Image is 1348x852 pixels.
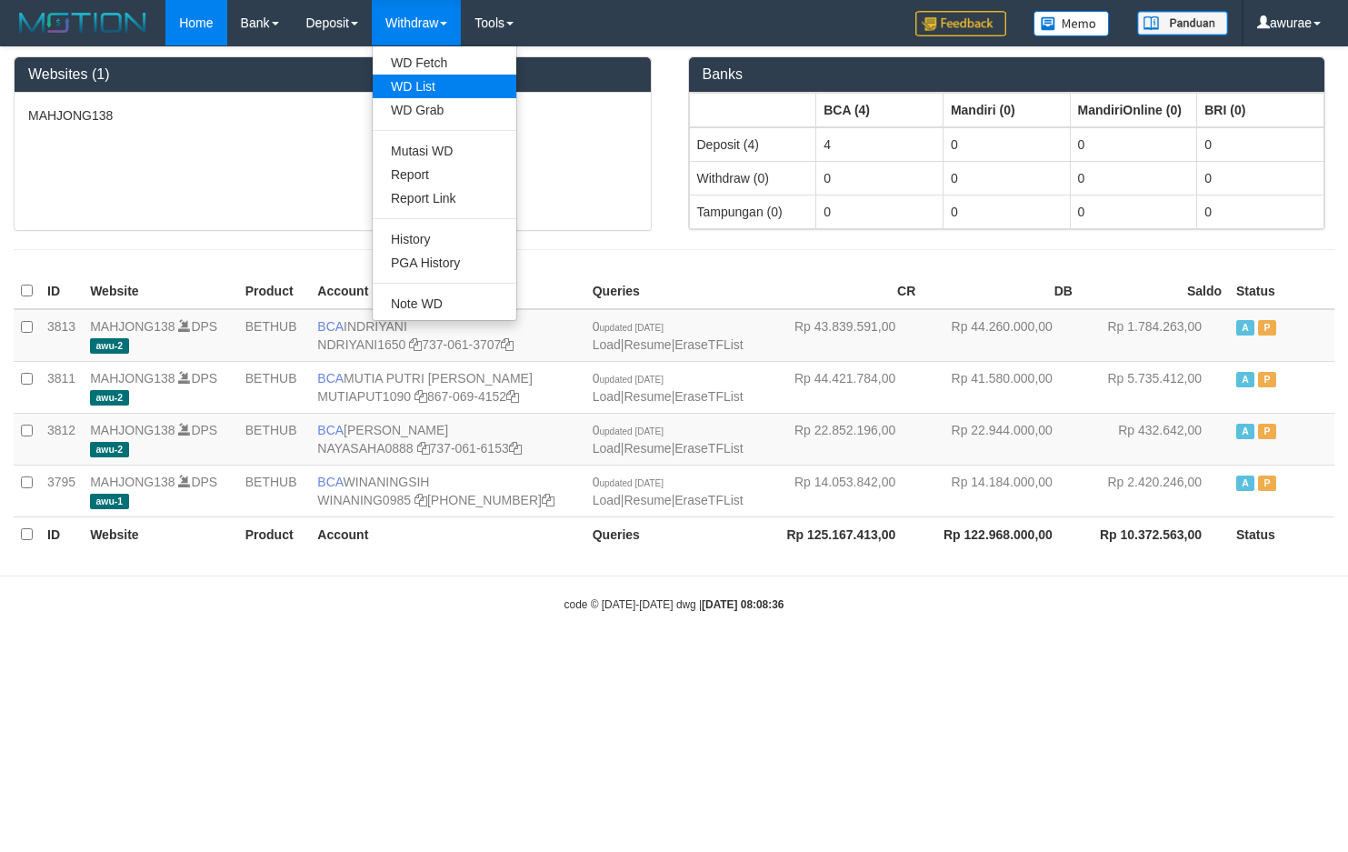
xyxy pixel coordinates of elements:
td: WINANINGSIH [PHONE_NUMBER] [310,465,584,516]
a: History [373,227,516,251]
td: Rp 14.184.000,00 [923,465,1080,516]
a: Copy 7370613707 to clipboard [501,337,514,352]
td: 3795 [40,465,83,516]
td: 0 [1197,127,1324,162]
a: EraseTFList [674,389,743,404]
a: Resume [624,441,672,456]
td: DPS [83,465,238,516]
a: Copy NAYASAHA0888 to clipboard [417,441,430,456]
a: MAHJONG138 [90,423,175,437]
th: Group: activate to sort column ascending [1070,93,1197,127]
p: MAHJONG138 [28,106,637,125]
td: 3811 [40,361,83,413]
img: panduan.png [1137,11,1228,35]
a: NDRIYANI1650 [317,337,405,352]
td: 0 [1070,195,1197,228]
td: Rp 44.421.784,00 [766,361,924,413]
a: WD Grab [373,98,516,122]
span: updated [DATE] [600,323,664,333]
a: Copy 8670694152 to clipboard [506,389,519,404]
td: Rp 2.420.246,00 [1080,465,1229,516]
span: Active [1236,476,1254,491]
td: BETHUB [238,361,311,413]
th: Rp 125.167.413,00 [766,516,924,552]
a: MAHJONG138 [90,319,175,334]
a: Copy NDRIYANI1650 to clipboard [409,337,422,352]
img: MOTION_logo.png [14,9,152,36]
span: Paused [1258,320,1276,336]
a: NAYASAHA0888 [317,441,413,456]
span: Active [1236,372,1254,387]
a: EraseTFList [674,441,743,456]
th: Website [83,516,238,552]
th: Product [238,516,311,552]
td: Rp 14.053.842,00 [766,465,924,516]
strong: [DATE] 08:08:36 [702,598,784,611]
a: Mutasi WD [373,139,516,163]
a: Copy 7175212434 to clipboard [542,493,554,507]
td: Rp 22.852.196,00 [766,413,924,465]
span: | | [593,319,744,352]
span: Active [1236,424,1254,439]
span: updated [DATE] [600,426,664,436]
span: BCA [317,475,343,489]
td: Rp 432.642,00 [1080,413,1229,465]
small: code © [DATE]-[DATE] dwg | [564,598,784,611]
a: Load [593,493,621,507]
td: Rp 43.839.591,00 [766,309,924,362]
td: Rp 1.784.263,00 [1080,309,1229,362]
span: 0 [593,423,664,437]
th: CR [766,274,924,309]
span: Paused [1258,372,1276,387]
td: 0 [943,195,1070,228]
a: WINANING0985 [317,493,411,507]
th: Rp 122.968.000,00 [923,516,1080,552]
span: 0 [593,319,664,334]
h3: Banks [703,66,1312,83]
span: BCA [317,319,344,334]
td: BETHUB [238,309,311,362]
th: Account [310,274,584,309]
th: Rp 10.372.563,00 [1080,516,1229,552]
th: Product [238,274,311,309]
th: Website [83,274,238,309]
td: 3812 [40,413,83,465]
img: Feedback.jpg [915,11,1006,36]
td: DPS [83,309,238,362]
a: MAHJONG138 [90,475,175,489]
span: Active [1236,320,1254,336]
span: Paused [1258,476,1276,491]
th: Group: activate to sort column ascending [816,93,944,127]
th: Status [1229,274,1334,309]
a: Copy WINANING0985 to clipboard [414,493,427,507]
td: Rp 44.260.000,00 [923,309,1080,362]
span: BCA [317,371,344,386]
th: ID [40,516,83,552]
th: Queries [585,516,766,552]
a: Report Link [373,186,516,210]
td: 0 [816,195,944,228]
th: Group: activate to sort column ascending [1197,93,1324,127]
a: Copy MUTIAPUT1090 to clipboard [414,389,427,404]
a: EraseTFList [674,337,743,352]
td: BETHUB [238,465,311,516]
a: Report [373,163,516,186]
td: Withdraw (0) [689,161,816,195]
td: DPS [83,413,238,465]
span: awu-2 [90,390,128,406]
th: Group: activate to sort column ascending [689,93,816,127]
td: Deposit (4) [689,127,816,162]
th: DB [923,274,1080,309]
td: 0 [1197,161,1324,195]
span: Paused [1258,424,1276,439]
span: awu-1 [90,494,128,509]
a: MAHJONG138 [90,371,175,386]
a: Resume [624,337,672,352]
td: 0 [816,161,944,195]
a: Copy 7370616153 to clipboard [509,441,522,456]
td: Rp 5.735.412,00 [1080,361,1229,413]
th: Queries [585,274,766,309]
th: ID [40,274,83,309]
a: Load [593,389,621,404]
span: | | [593,423,744,456]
